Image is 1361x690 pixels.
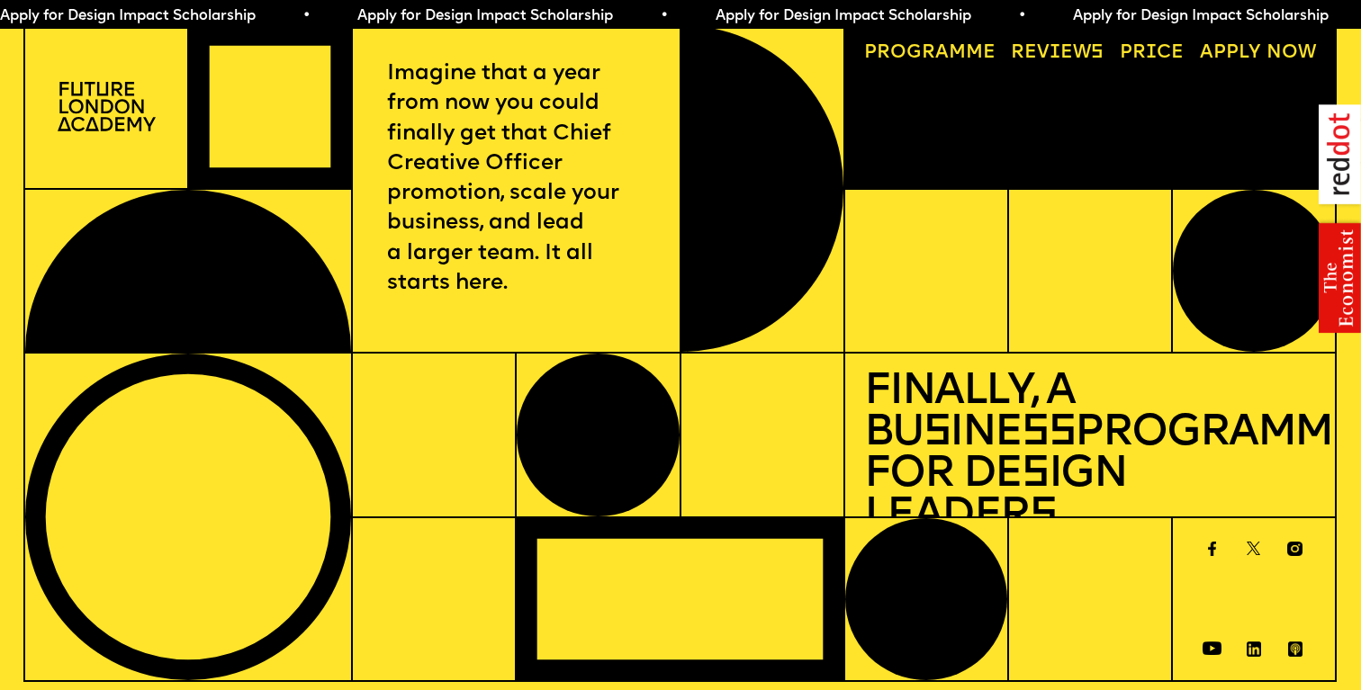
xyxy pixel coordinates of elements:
[1022,412,1075,455] span: ss
[864,372,1316,538] h1: Finally, a Bu ine Programme for De ign Leader
[1022,453,1049,497] span: s
[1111,35,1194,73] a: Price
[1002,35,1113,73] a: Reviews
[1030,495,1057,538] span: s
[656,9,664,23] span: •
[1200,43,1213,62] span: A
[1014,9,1022,23] span: •
[854,35,1005,73] a: Programme
[299,9,307,23] span: •
[924,412,951,455] span: s
[935,43,949,62] span: a
[1190,35,1325,73] a: Apply now
[387,59,645,299] p: Imagine that a year from now you could finally get that Chief Creative Officer promotion, scale y...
